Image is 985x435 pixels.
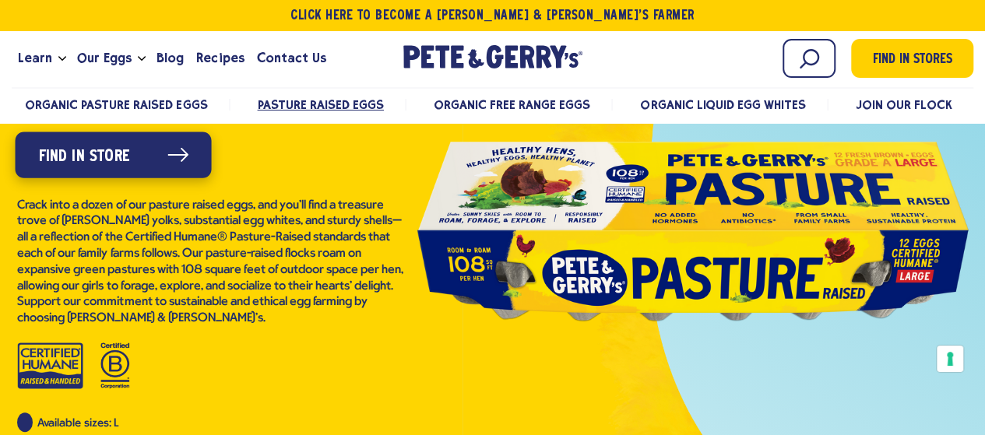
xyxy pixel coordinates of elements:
[150,37,190,79] a: Blog
[58,56,66,61] button: Open the dropdown menu for Learn
[196,48,244,68] span: Recipes
[77,48,132,68] span: Our Eggs
[138,56,146,61] button: Open the dropdown menu for Our Eggs
[856,97,952,112] a: Join Our Flock
[71,37,138,79] a: Our Eggs
[257,48,326,68] span: Contact Us
[17,198,406,327] p: Crack into a dozen of our pasture raised eggs, and you’ll find a treasure trove of [PERSON_NAME] ...
[873,50,952,71] span: Find in Stores
[39,144,130,169] span: Find in Store
[257,97,383,112] a: Pasture Raised Eggs
[190,37,250,79] a: Recipes
[783,39,835,78] input: Search
[25,97,208,112] a: Organic Pasture Raised Eggs
[16,132,212,177] a: Find in Store
[251,37,332,79] a: Contact Us
[937,346,963,372] button: Your consent preferences for tracking technologies
[157,48,184,68] span: Blog
[12,87,973,121] nav: desktop product menu
[640,97,806,112] a: Organic Liquid Egg Whites
[12,37,58,79] a: Learn
[851,39,973,78] a: Find in Stores
[18,48,52,68] span: Learn
[37,418,118,430] span: Available sizes: L
[434,97,590,112] a: Organic Free Range Eggs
